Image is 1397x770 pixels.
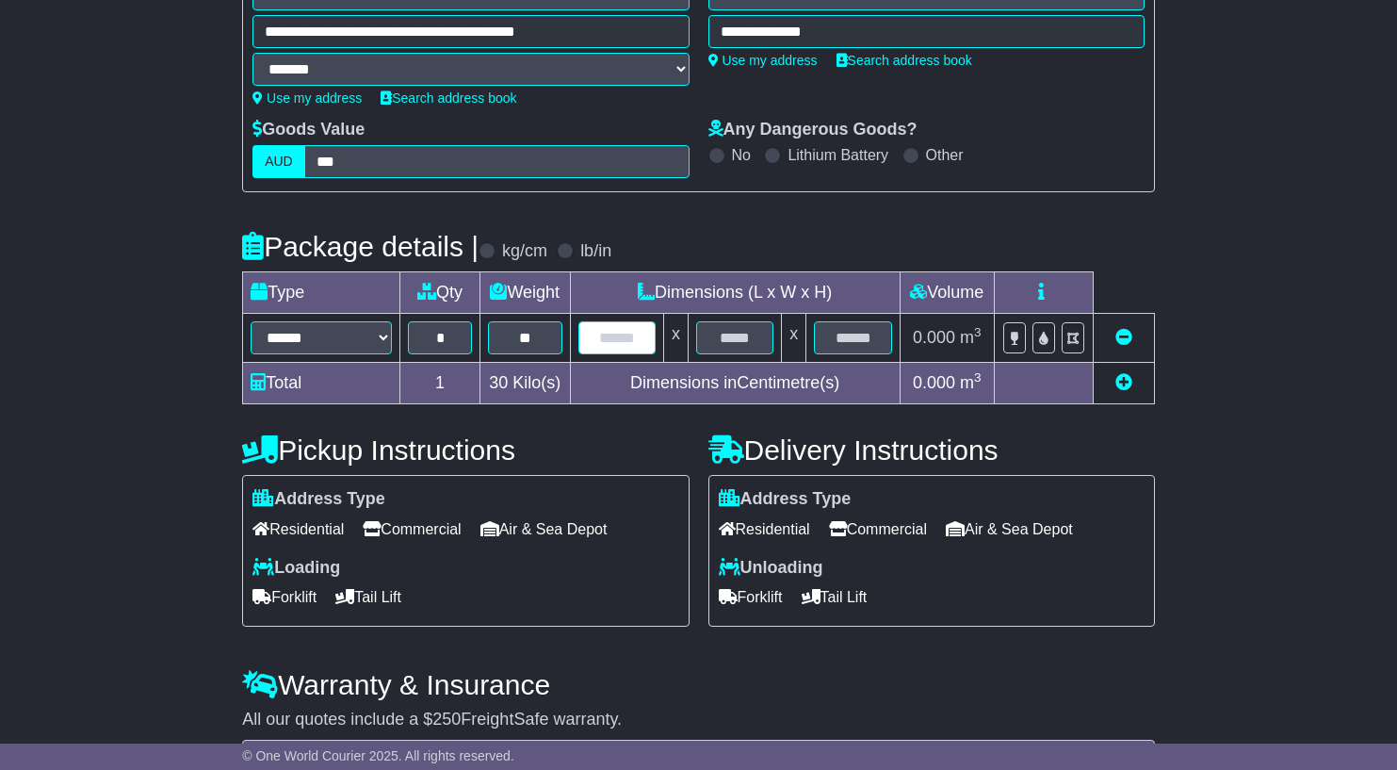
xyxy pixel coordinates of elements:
[708,120,918,140] label: Any Dangerous Goods?
[400,272,480,314] td: Qty
[837,53,972,68] a: Search address book
[719,515,810,544] span: Residential
[489,373,508,392] span: 30
[432,710,461,729] span: 250
[788,146,888,164] label: Lithium Battery
[1115,373,1132,392] a: Add new item
[974,370,982,385] sup: 3
[570,272,900,314] td: Dimensions (L x W x H)
[480,515,608,544] span: Air & Sea Depot
[242,748,514,763] span: © One World Courier 2025. All rights reserved.
[570,363,900,404] td: Dimensions in Centimetre(s)
[243,272,400,314] td: Type
[900,272,994,314] td: Volume
[782,314,806,363] td: x
[719,489,852,510] label: Address Type
[252,90,362,106] a: Use my address
[243,363,400,404] td: Total
[252,489,385,510] label: Address Type
[479,272,570,314] td: Weight
[708,434,1155,466] h4: Delivery Instructions
[663,314,688,363] td: x
[960,373,982,392] span: m
[381,90,516,106] a: Search address book
[802,582,868,612] span: Tail Lift
[946,515,1073,544] span: Air & Sea Depot
[242,669,1155,700] h4: Warranty & Insurance
[1115,328,1132,347] a: Remove this item
[974,325,982,339] sup: 3
[732,146,751,164] label: No
[719,558,823,579] label: Unloading
[242,434,689,466] h4: Pickup Instructions
[580,241,611,262] label: lb/in
[252,145,305,178] label: AUD
[926,146,964,164] label: Other
[252,120,365,140] label: Goods Value
[252,558,340,579] label: Loading
[719,582,783,612] span: Forklift
[960,328,982,347] span: m
[913,328,955,347] span: 0.000
[913,373,955,392] span: 0.000
[502,241,547,262] label: kg/cm
[829,515,927,544] span: Commercial
[252,582,317,612] span: Forklift
[335,582,401,612] span: Tail Lift
[242,710,1155,730] div: All our quotes include a $ FreightSafe warranty.
[242,231,479,262] h4: Package details |
[252,515,344,544] span: Residential
[479,363,570,404] td: Kilo(s)
[708,53,818,68] a: Use my address
[400,363,480,404] td: 1
[363,515,461,544] span: Commercial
